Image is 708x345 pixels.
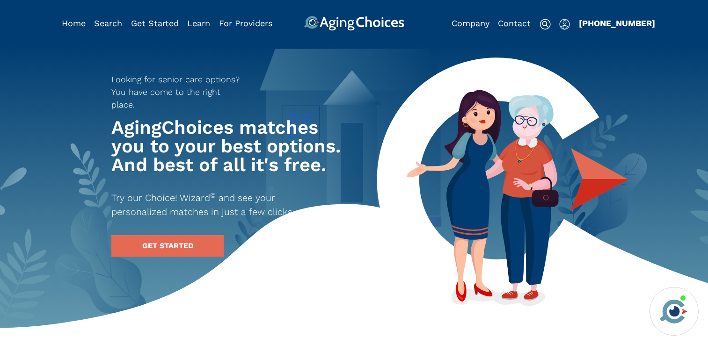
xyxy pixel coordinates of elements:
[579,18,655,28] a: [PHONE_NUMBER]
[452,18,489,28] a: Company
[94,18,122,28] a: Search
[210,191,216,200] sup: ©
[111,73,246,111] p: Looking for senior care options? You have come to the right place.
[62,18,86,28] a: Home
[559,16,570,31] div: Popover trigger
[498,18,531,28] a: Contact
[131,18,179,28] a: Get Started
[111,235,224,257] a: GET STARTED
[94,16,122,31] div: Popover trigger
[111,191,328,219] p: Try our Choice! Wizard and see your personalized matches in just a few clicks.
[219,18,272,28] a: For Providers
[540,19,551,30] img: search-icon.svg
[559,19,570,30] img: user-icon.svg
[658,295,690,327] img: avatar
[304,16,404,31] img: AgingChoices
[111,118,345,174] h1: AgingChoices matches you to your best options. And best of all it's free.
[187,18,210,28] a: Learn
